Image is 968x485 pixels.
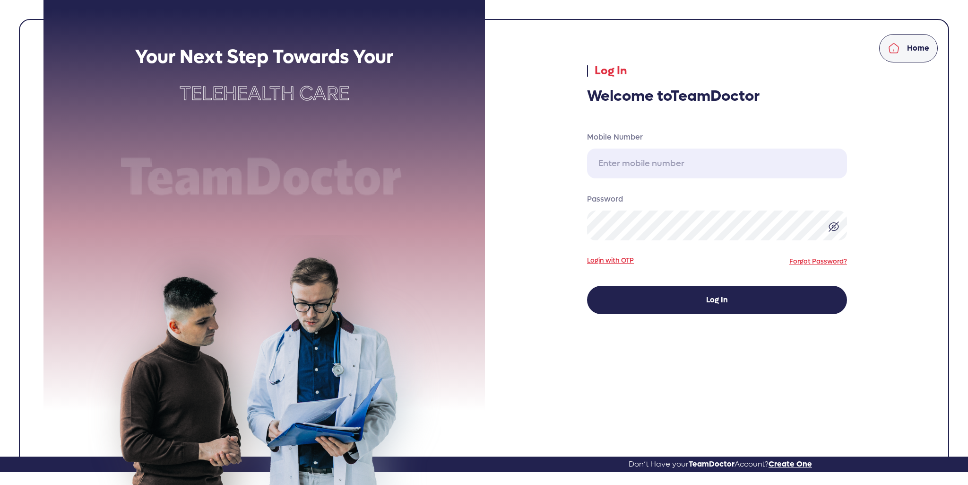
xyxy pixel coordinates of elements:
label: Password [587,194,847,205]
label: Mobile Number [587,132,847,143]
a: Home [879,34,938,62]
p: Log In [587,62,847,79]
h3: Welcome to [587,87,847,105]
img: home.svg [888,43,899,54]
button: Log In [587,286,847,314]
img: Team doctor text [110,153,419,202]
span: Create One [769,459,812,469]
img: eye [828,221,839,232]
p: Home [907,43,929,54]
a: Login with OTP [587,256,634,265]
p: Telehealth Care [43,79,485,108]
a: Forgot Password? [789,257,847,266]
a: Don’t Have yourTeamDoctorAccount?Create One [629,456,812,472]
input: Enter mobile number [587,149,847,178]
span: TeamDoctor [689,459,735,469]
h2: Your Next Step Towards Your [43,45,485,68]
span: TeamDoctor [671,86,760,106]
